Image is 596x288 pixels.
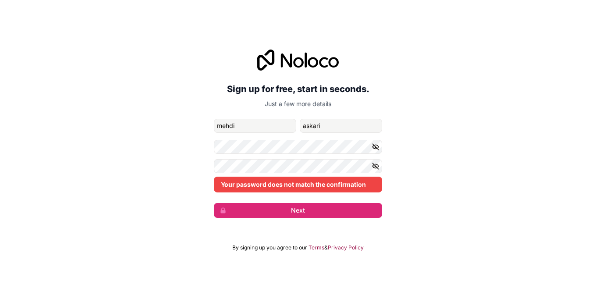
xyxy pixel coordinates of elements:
span: By signing up you agree to our [232,244,307,251]
a: Privacy Policy [328,244,364,251]
h2: Sign up for free, start in seconds. [214,81,382,97]
span: & [324,244,328,251]
button: Next [214,203,382,218]
input: Password [214,140,382,154]
p: Just a few more details [214,100,382,108]
input: Confirm password [214,159,382,173]
input: given-name [214,119,296,133]
div: Your password does not match the confirmation [214,177,382,192]
input: family-name [300,119,382,133]
a: Terms [309,244,324,251]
